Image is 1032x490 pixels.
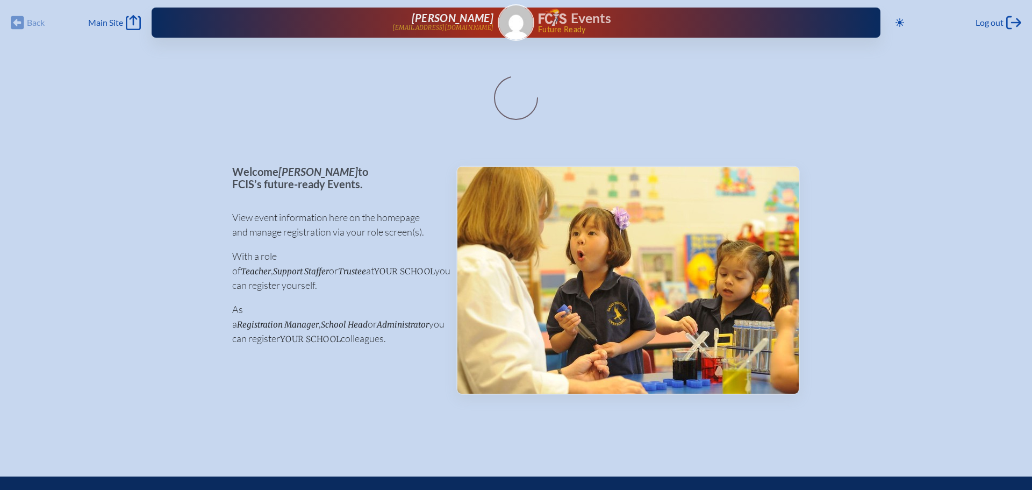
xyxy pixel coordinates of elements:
[392,24,493,31] p: [EMAIL_ADDRESS][DOMAIN_NAME]
[976,17,1004,28] span: Log out
[278,165,358,178] span: [PERSON_NAME]
[539,9,846,33] div: FCIS Events — Future ready
[457,167,799,394] img: Events
[88,17,123,28] span: Main Site
[232,302,439,346] p: As a , or you can register colleagues.
[88,15,141,30] a: Main Site
[273,266,329,276] span: Support Staffer
[498,4,534,41] a: Gravatar
[232,210,439,239] p: View event information here on the homepage and manage registration via your role screen(s).
[374,266,435,276] span: your school
[412,11,493,24] span: [PERSON_NAME]
[232,249,439,293] p: With a role of , or at you can register yourself.
[321,319,368,330] span: School Head
[538,26,846,33] span: Future Ready
[237,319,319,330] span: Registration Manager
[338,266,366,276] span: Trustee
[280,334,341,344] span: your school
[377,319,429,330] span: Administrator
[499,5,533,40] img: Gravatar
[232,166,439,190] p: Welcome to FCIS’s future-ready Events.
[186,12,493,33] a: [PERSON_NAME][EMAIL_ADDRESS][DOMAIN_NAME]
[241,266,271,276] span: Teacher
